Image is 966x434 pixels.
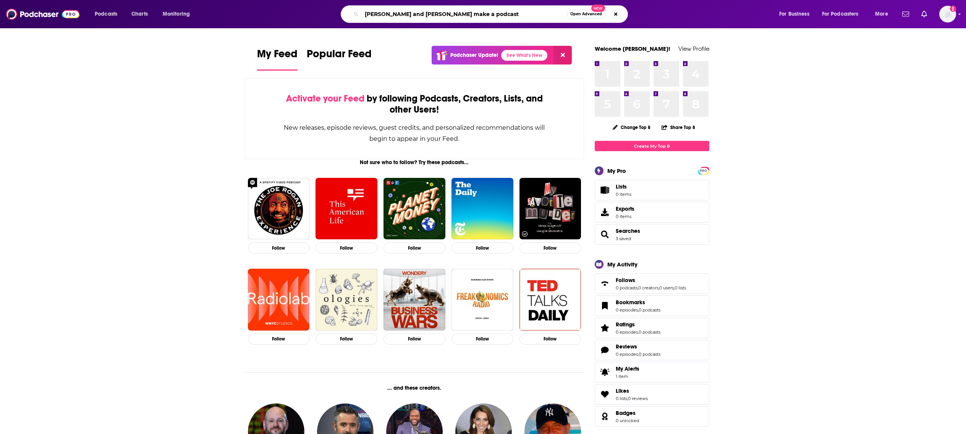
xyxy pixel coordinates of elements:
[567,10,605,19] button: Open AdvancedNew
[628,396,648,401] a: 0 reviews
[316,334,377,345] button: Follow
[595,406,709,427] span: Badges
[638,329,639,335] span: ,
[257,47,298,65] span: My Feed
[699,168,708,174] span: PRO
[283,122,546,144] div: New releases, episode reviews, guest credits, and personalized recommendations will begin to appe...
[316,242,377,253] button: Follow
[607,167,626,174] div: My Pro
[616,299,660,306] a: Bookmarks
[597,229,613,240] a: Searches
[248,334,310,345] button: Follow
[597,345,613,355] a: Reviews
[595,202,709,223] a: Exports
[595,295,709,316] span: Bookmarks
[383,242,445,253] button: Follow
[616,183,627,190] span: Lists
[597,278,613,289] a: Follows
[616,365,639,372] span: My Alerts
[570,12,602,16] span: Open Advanced
[675,285,686,290] a: 0 lists
[348,5,635,23] div: Search podcasts, credits, & more...
[674,285,675,290] span: ,
[616,343,660,350] a: Reviews
[616,307,638,313] a: 0 episodes
[519,242,581,253] button: Follow
[616,277,686,284] a: Follows
[245,159,584,166] div: Not sure who to follow? Try these podcasts...
[316,178,377,240] img: This American Life
[451,242,513,253] button: Follow
[817,8,870,20] button: open menu
[597,207,613,218] span: Exports
[6,7,79,21] img: Podchaser - Follow, Share and Rate Podcasts
[383,269,445,331] a: Business Wars
[616,183,631,190] span: Lists
[307,47,372,65] span: Popular Feed
[607,261,638,268] div: My Activity
[591,5,605,12] span: New
[616,277,635,284] span: Follows
[157,8,200,20] button: open menu
[519,334,581,345] button: Follow
[616,410,639,416] a: Badges
[939,6,956,23] img: User Profile
[451,269,513,331] img: Freakonomics Radio
[597,367,613,378] span: My Alerts
[616,387,629,394] span: Likes
[501,50,547,61] a: See What's New
[362,8,567,20] input: Search podcasts, credits, & more...
[163,9,190,19] span: Monitoring
[875,9,888,19] span: More
[627,396,628,401] span: ,
[638,307,639,313] span: ,
[950,6,956,12] svg: Add a profile image
[597,185,613,195] span: Lists
[383,178,445,240] img: Planet Money
[616,374,639,379] span: 1 item
[616,352,638,357] a: 0 episodes
[899,8,912,21] a: Show notifications dropdown
[451,178,513,240] img: The Daily
[616,396,627,401] a: 0 lists
[616,321,660,328] a: Ratings
[616,227,640,234] span: Searches
[597,389,613,400] a: Likes
[616,321,635,328] span: Ratings
[616,236,631,241] a: 3 saved
[248,178,310,240] img: The Joe Rogan Experience
[597,323,613,333] a: Ratings
[939,6,956,23] button: Show profile menu
[616,192,631,197] span: 0 items
[316,269,377,331] img: Ologies with Alie Ward
[126,8,152,20] a: Charts
[661,120,696,135] button: Share Top 8
[595,362,709,382] a: My Alerts
[519,269,581,331] img: TED Talks Daily
[595,273,709,294] span: Follows
[245,385,584,391] div: ... and these creators.
[639,307,660,313] a: 0 podcasts
[95,9,117,19] span: Podcasts
[616,329,638,335] a: 0 episodes
[638,352,639,357] span: ,
[616,343,637,350] span: Reviews
[616,205,634,212] span: Exports
[678,45,709,52] a: View Profile
[248,269,310,331] img: Radiolab
[608,123,655,132] button: Change Top 8
[638,285,659,290] a: 0 creators
[595,45,670,52] a: Welcome [PERSON_NAME]!
[616,299,645,306] span: Bookmarks
[918,8,930,21] a: Show notifications dropdown
[131,9,148,19] span: Charts
[519,178,581,240] img: My Favorite Murder with Karen Kilgariff and Georgia Hardstark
